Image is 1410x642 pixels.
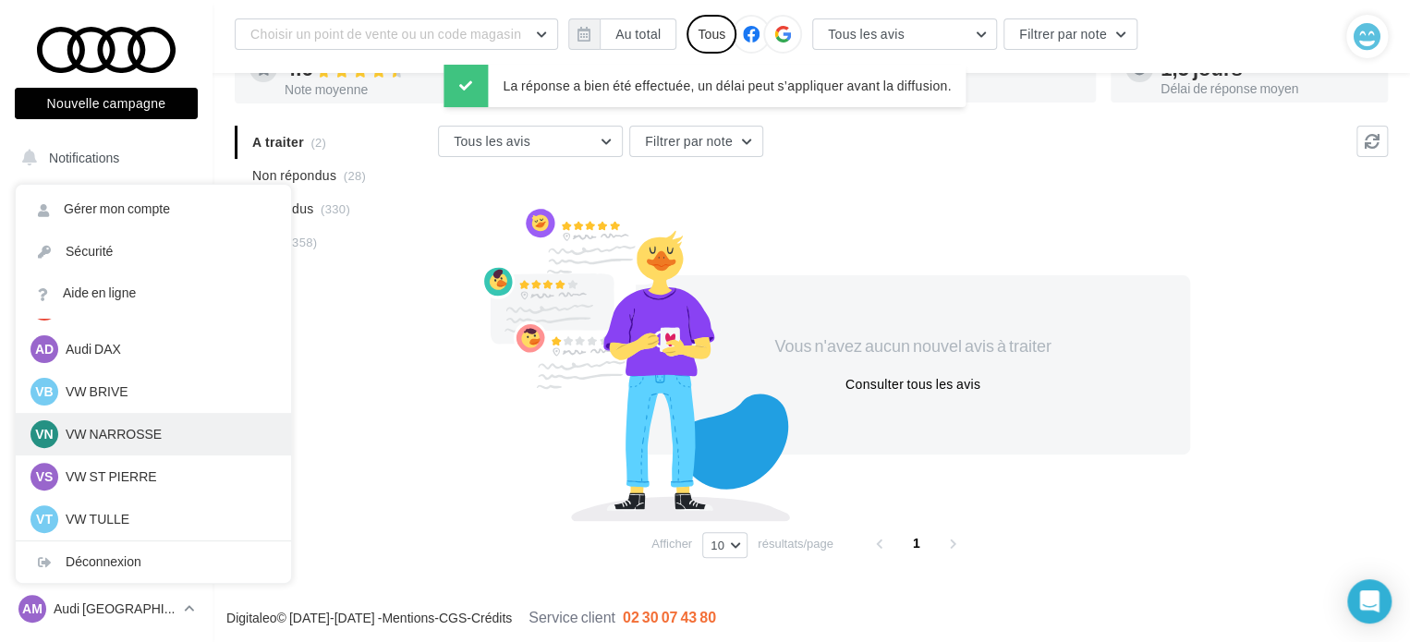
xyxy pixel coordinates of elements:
button: Tous les avis [438,126,623,157]
span: Choisir un point de vente ou un code magasin [250,26,521,42]
span: Notifications [49,150,119,165]
span: AD [35,340,54,358]
span: VB [35,382,53,401]
p: Audi DAX [66,340,269,358]
span: 02 30 07 43 80 [623,608,716,625]
button: Filtrer par note [629,126,763,157]
a: Sécurité [16,231,291,273]
p: VW NARROSSE [66,425,269,443]
a: Médiathèque [11,369,201,408]
span: Tous les avis [454,133,530,149]
p: Audi [GEOGRAPHIC_DATA][PERSON_NAME] [54,600,176,618]
p: VW ST PIERRE [66,467,269,486]
a: Boîte de réception [11,230,201,270]
span: résultats/page [758,535,833,552]
button: Au total [600,18,676,50]
div: Vous n'avez aucun nouvel avis à traiter [754,334,1072,358]
div: 1,5 jours [1161,58,1373,79]
button: 10 [702,532,748,558]
a: Crédits [471,610,512,625]
span: Tous les avis [828,26,905,42]
span: © [DATE]-[DATE] - - - [226,610,716,625]
span: VN [35,425,53,443]
span: (28) [344,168,366,183]
div: Note moyenne [285,83,497,96]
span: 1 [902,528,931,558]
div: Open Intercom Messenger [1347,579,1392,624]
span: VS [36,467,54,486]
a: Mentions [382,610,434,625]
p: VW BRIVE [66,382,269,401]
div: La réponse a bien été effectuée, un délai peut s’appliquer avant la diffusion. [444,65,966,107]
button: Tous les avis [812,18,997,50]
a: PLV et print personnalisable [11,416,201,470]
a: Opérations [11,185,201,224]
button: Nouvelle campagne [15,88,198,119]
a: Gérer mon compte [16,188,291,230]
span: AM [22,600,43,618]
button: Au total [568,18,676,50]
a: CGS [439,610,467,625]
a: Visibilité en ligne [11,278,201,317]
div: Tous [687,15,736,54]
p: VW TULLE [66,510,269,528]
button: Consulter tous les avis [838,373,988,395]
button: Notifications [11,139,194,177]
a: Aide en ligne [16,273,291,314]
a: Campagnes [11,324,201,363]
span: (358) [287,235,317,249]
span: Service client [529,608,615,625]
div: Taux de réponse [869,82,1081,95]
div: 4.6 [285,58,497,79]
div: Délai de réponse moyen [1161,82,1373,95]
span: (330) [321,201,350,216]
span: Non répondus [252,166,336,185]
div: Déconnexion [16,541,291,583]
span: VT [36,510,53,528]
button: Filtrer par note [1003,18,1137,50]
button: Choisir un point de vente ou un code magasin [235,18,558,50]
span: Afficher [651,535,692,552]
span: 10 [711,538,724,552]
a: Digitaleo [226,610,276,625]
a: AM Audi [GEOGRAPHIC_DATA][PERSON_NAME] [15,591,198,626]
